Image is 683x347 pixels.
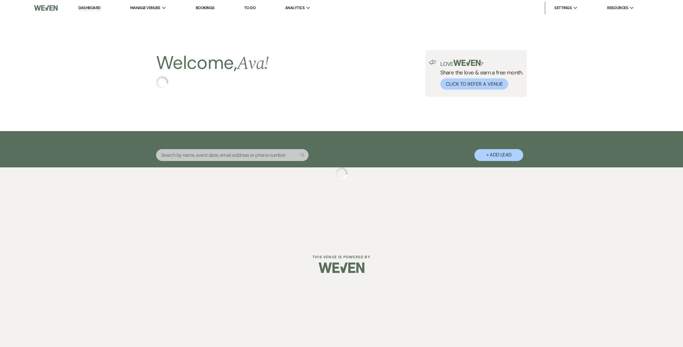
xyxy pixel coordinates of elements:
p: Love ? [440,60,523,67]
button: + Add Lead [474,149,523,161]
img: loud-speaker-illustration.svg [429,60,437,65]
span: Settings [554,5,572,11]
img: loading spinner [335,167,348,180]
h2: Welcome, [156,50,269,76]
button: Click to Refer a Venue [440,78,508,90]
a: To Do [244,5,256,10]
span: Resources [607,5,628,11]
img: Weven Logo [34,2,58,14]
input: Search by name, event date, email address or phone number [156,149,309,161]
span: Ava ! [237,49,269,77]
span: Manage Venues [130,5,160,11]
div: Share the love & earn a free month. [437,60,523,90]
img: weven-logo-green.svg [453,60,481,66]
a: Dashboard [78,5,100,11]
span: Analytics [285,5,305,11]
a: Bookings [196,5,215,10]
img: loading spinner [156,76,168,88]
img: Weven Logo [319,257,364,278]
